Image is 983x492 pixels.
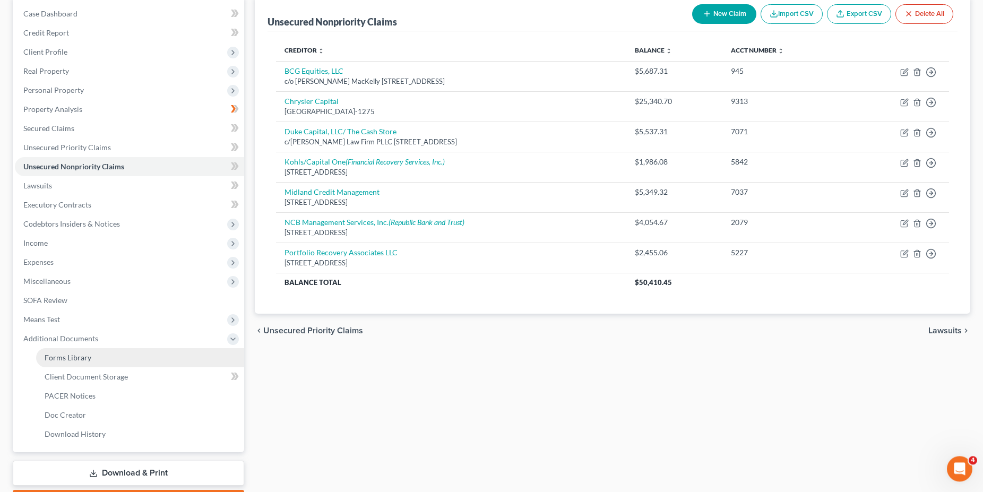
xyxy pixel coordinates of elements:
div: $25,340.70 [635,96,714,107]
span: Client Profile [23,47,67,56]
i: chevron_left [255,326,263,335]
div: $1,986.08 [635,157,714,167]
span: Means Test [23,315,60,324]
span: Codebtors Insiders & Notices [23,219,120,228]
div: 5842 [731,157,839,167]
span: Doc Creator [45,410,86,419]
i: chevron_right [962,326,970,335]
span: Secured Claims [23,124,74,133]
span: Income [23,238,48,247]
span: PACER Notices [45,391,96,400]
a: PACER Notices [36,386,244,405]
span: Case Dashboard [23,9,77,18]
a: SOFA Review [15,291,244,310]
span: SOFA Review [23,296,67,305]
span: Forms Library [45,353,91,362]
span: Unsecured Nonpriority Claims [23,162,124,171]
a: Download History [36,425,244,444]
span: Credit Report [23,28,69,37]
span: Personal Property [23,85,84,94]
div: 945 [731,66,839,76]
span: Real Property [23,66,69,75]
div: c/o [PERSON_NAME] MacKelly [STREET_ADDRESS] [284,76,618,87]
th: Balance Total [276,273,626,292]
a: Doc Creator [36,405,244,425]
a: Credit Report [15,23,244,42]
a: Creditor unfold_more [284,46,324,54]
button: Lawsuits chevron_right [928,326,970,335]
span: Download History [45,429,106,438]
span: $50,410.45 [635,278,672,287]
div: 9313 [731,96,839,107]
span: Executory Contracts [23,200,91,209]
a: NCB Management Services, Inc.(Republic Bank and Trust) [284,218,464,227]
span: Miscellaneous [23,277,71,286]
span: Expenses [23,257,54,266]
iframe: Intercom live chat [947,456,972,481]
span: Unsecured Priority Claims [23,143,111,152]
span: Unsecured Priority Claims [263,326,363,335]
span: Lawsuits [928,326,962,335]
i: unfold_more [318,48,324,54]
div: $2,455.06 [635,247,714,258]
button: New Claim [692,4,756,24]
a: Client Document Storage [36,367,244,386]
button: Import CSV [761,4,823,24]
div: [STREET_ADDRESS] [284,197,618,208]
a: Midland Credit Management [284,187,380,196]
span: Additional Documents [23,334,98,343]
a: Portfolio Recovery Associates LLC [284,248,398,257]
a: Forms Library [36,348,244,367]
div: 7037 [731,187,839,197]
a: Acct Number unfold_more [731,46,784,54]
div: 5227 [731,247,839,258]
div: $5,687.31 [635,66,714,76]
div: [STREET_ADDRESS] [284,258,618,268]
span: Lawsuits [23,181,52,190]
div: $5,537.31 [635,126,714,137]
button: chevron_left Unsecured Priority Claims [255,326,363,335]
a: Export CSV [827,4,891,24]
div: c/[PERSON_NAME] Law Firm PLLC [STREET_ADDRESS] [284,137,618,147]
a: Chrysler Capital [284,97,339,106]
i: (Financial Recovery Services, Inc.) [346,157,445,166]
a: Kohls/Capital One(Financial Recovery Services, Inc.) [284,157,445,166]
i: (Republic Bank and Trust) [389,218,464,227]
span: Property Analysis [23,105,82,114]
div: [GEOGRAPHIC_DATA]-1275 [284,107,618,117]
button: Delete All [895,4,953,24]
a: Unsecured Priority Claims [15,138,244,157]
span: Client Document Storage [45,372,128,381]
a: Secured Claims [15,119,244,138]
div: [STREET_ADDRESS] [284,167,618,177]
a: Lawsuits [15,176,244,195]
a: Property Analysis [15,100,244,119]
a: Executory Contracts [15,195,244,214]
a: Balance unfold_more [635,46,672,54]
div: 7071 [731,126,839,137]
i: unfold_more [778,48,784,54]
div: $4,054.67 [635,217,714,228]
div: $5,349.32 [635,187,714,197]
a: Download & Print [13,461,244,486]
a: BCG Equities, LLC [284,66,343,75]
a: Unsecured Nonpriority Claims [15,157,244,176]
a: Case Dashboard [15,4,244,23]
div: [STREET_ADDRESS] [284,228,618,238]
div: Unsecured Nonpriority Claims [268,15,397,28]
i: unfold_more [666,48,672,54]
span: 4 [969,456,977,464]
a: Duke Capital, LLC/ The Cash Store [284,127,396,136]
div: 2079 [731,217,839,228]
